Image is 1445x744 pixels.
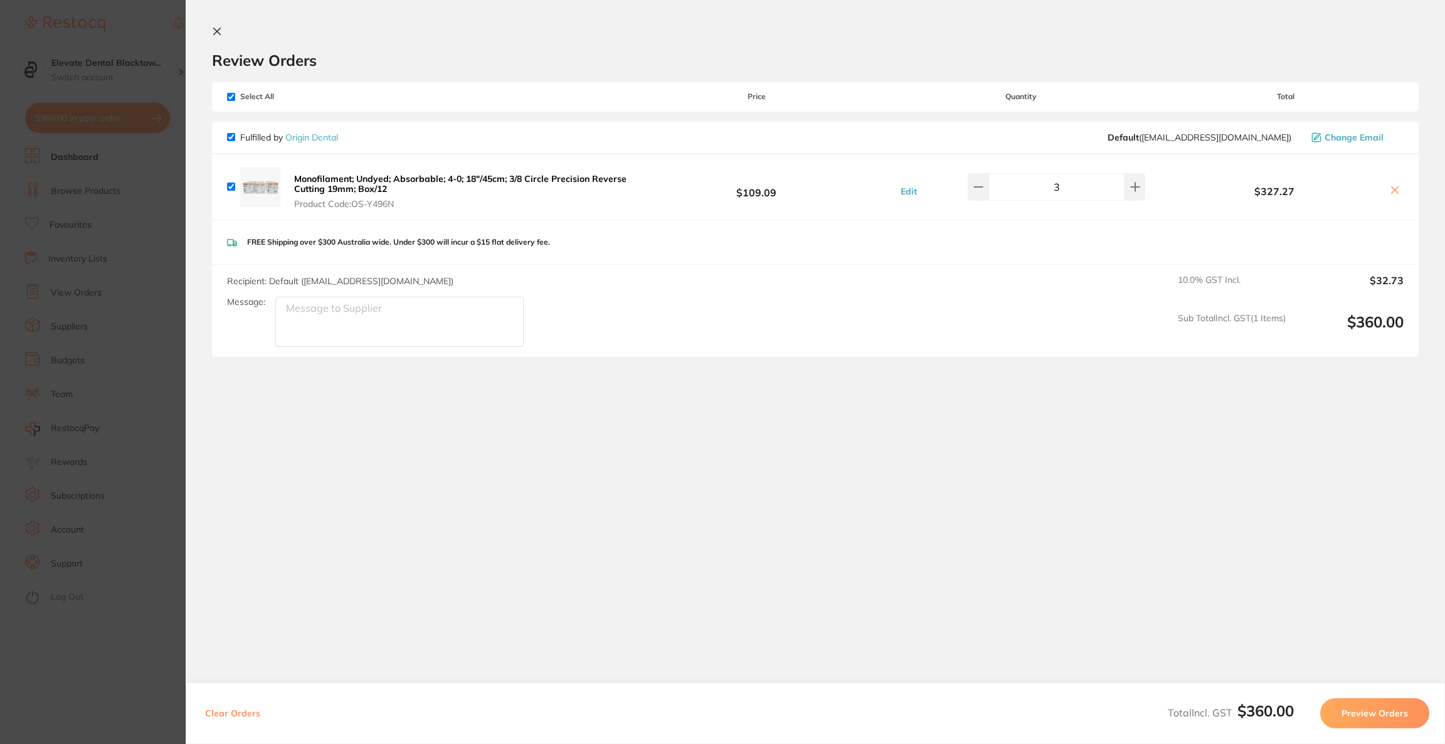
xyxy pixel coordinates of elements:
output: $32.73 [1296,275,1404,302]
p: Fulfilled by [240,132,338,142]
span: Quantity [874,92,1168,101]
span: Select All [227,92,352,101]
span: Product Code: OS-Y496N [294,199,635,209]
label: Message: [227,297,265,307]
b: $360.00 [1237,701,1294,720]
span: 10.0 % GST Incl. [1178,275,1286,302]
b: $109.09 [639,175,874,198]
button: Monofilament; Undyed; Absorbable; 4-0; 18″/45cm; 3/8 Circle Precision Reverse Cutting 19mm; Box/1... [290,173,639,210]
button: Edit [897,186,921,197]
span: Change Email [1325,132,1384,142]
img: NTllMmR0Yw [240,167,280,207]
b: Default [1108,132,1139,143]
p: FREE Shipping over $300 Australia wide. Under $300 will incur a $15 flat delivery fee. [247,238,550,247]
span: Recipient: Default ( [EMAIL_ADDRESS][DOMAIN_NAME] ) [227,275,453,287]
button: Change Email [1308,132,1404,143]
span: Sub Total Incl. GST ( 1 Items) [1178,313,1286,348]
h2: Review Orders [212,51,1419,70]
span: Total [1168,92,1404,101]
button: Preview Orders [1320,698,1429,728]
span: Price [639,92,874,101]
span: Total Incl. GST [1168,706,1294,719]
b: Monofilament; Undyed; Absorbable; 4-0; 18″/45cm; 3/8 Circle Precision Reverse Cutting 19mm; Box/12 [294,173,627,194]
output: $360.00 [1296,313,1404,348]
button: Clear Orders [201,698,264,728]
b: $327.27 [1168,186,1381,197]
span: info@origindental.com.au [1108,132,1291,142]
a: Origin Dental [285,132,338,143]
